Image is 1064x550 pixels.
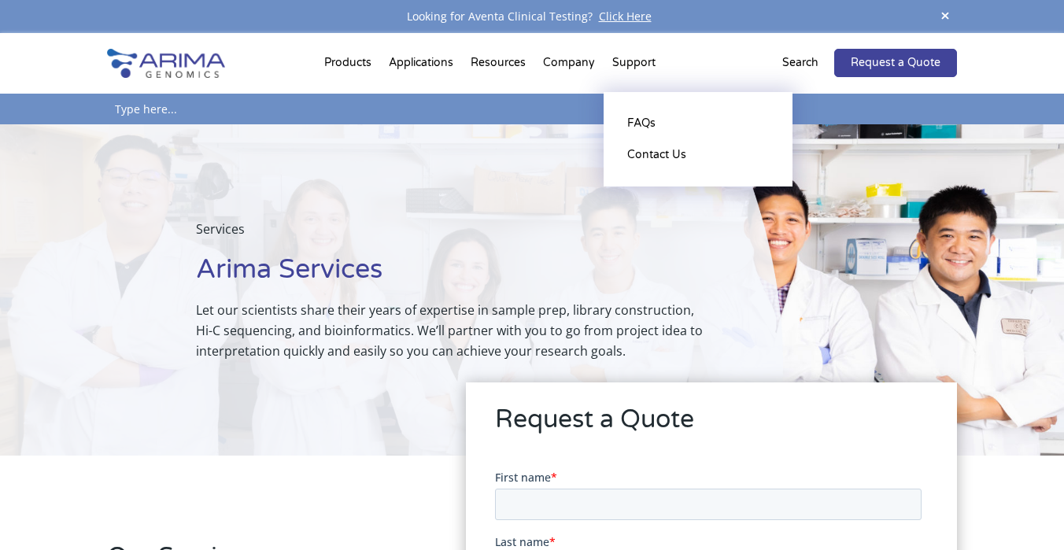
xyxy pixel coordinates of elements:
input: Genome-wide HiC [220,349,231,359]
span: Genome Assembly HiC [235,408,353,423]
span: Custom Capture HiC [235,367,342,382]
input: I'd like to discuss the options [220,471,231,482]
a: Request a Quote [834,49,957,77]
span: What product(s) are you interested in? [216,323,419,338]
input: End-to-End Service [4,349,14,359]
span: Sequencing [18,408,80,423]
input: Promoter Capture HiC [220,389,231,400]
input: Sequencing [4,410,14,420]
a: FAQs [619,108,777,139]
span: Promoter Capture HiC [235,388,350,403]
span: End-to-End Service [18,347,118,362]
span: Library Prep [18,388,83,403]
div: Looking for Aventa Clinical Testing? [107,6,957,27]
span: I'd like to discuss the options [235,470,387,485]
span: Single Cell Services [235,449,336,464]
input: Bioinformatics [4,430,14,441]
img: Arima-Genomics-logo [107,49,225,78]
p: Services [196,219,705,252]
p: Let our scientists share their years of expertise in sample prep, library construction, Hi-C sequ... [196,300,705,361]
span: Genome-wide HiC [235,347,329,362]
a: Contact Us [619,139,777,171]
input: Custom Capture HiC [220,369,231,379]
input: HiC for FFPE [220,430,231,441]
span: Bioinformatics [18,429,94,444]
a: Click Here [593,9,658,24]
input: Genome Assembly HiC [220,410,231,420]
span: HiC for FFPE [235,429,297,444]
h2: Request a Quote [495,402,928,449]
p: Search [782,53,818,73]
input: Single Cell Services [220,451,231,461]
span: Sample Prep [18,367,85,382]
input: Type here... [107,94,957,124]
h1: Arima Services [196,252,705,300]
input: Library Prep [4,389,14,400]
input: Sample Prep [4,369,14,379]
